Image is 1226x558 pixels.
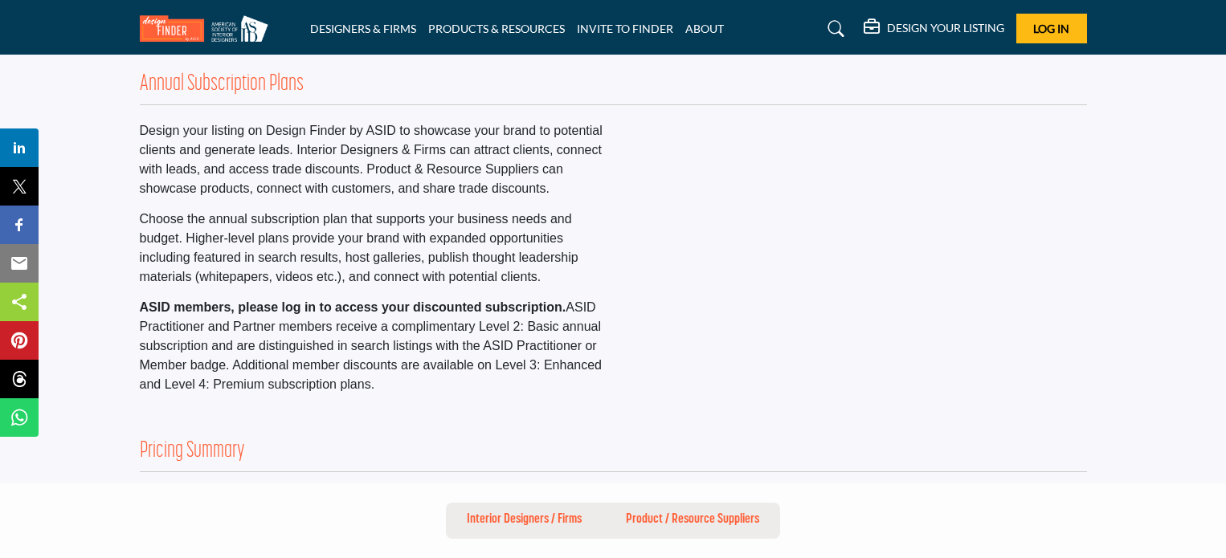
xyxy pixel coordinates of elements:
h5: DESIGN YOUR LISTING [887,21,1004,35]
h2: Annual Subscription Plans [140,71,304,99]
img: Site Logo [140,15,276,42]
span: Log In [1033,22,1069,35]
p: Product / Resource Suppliers [626,510,759,529]
p: ASID Practitioner and Partner members receive a complimentary Level 2: Basic annual subscription ... [140,298,605,394]
p: Design your listing on Design Finder by ASID to showcase your brand to potential clients and gene... [140,121,605,198]
a: Search [812,16,855,42]
button: Interior Designers / Firms [446,503,603,540]
p: Choose the annual subscription plan that supports your business needs and budget. Higher-level pl... [140,210,605,287]
a: DESIGNERS & FIRMS [310,22,416,35]
button: Product / Resource Suppliers [605,503,780,540]
div: DESIGN YOUR LISTING [864,19,1004,39]
a: ABOUT [685,22,724,35]
a: PRODUCTS & RESOURCES [428,22,565,35]
strong: ASID members, please log in to access your discounted subscription. [140,300,566,314]
p: Interior Designers / Firms [467,510,582,529]
a: INVITE TO FINDER [577,22,673,35]
h2: Pricing Summary [140,438,245,466]
button: Log In [1016,14,1087,43]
